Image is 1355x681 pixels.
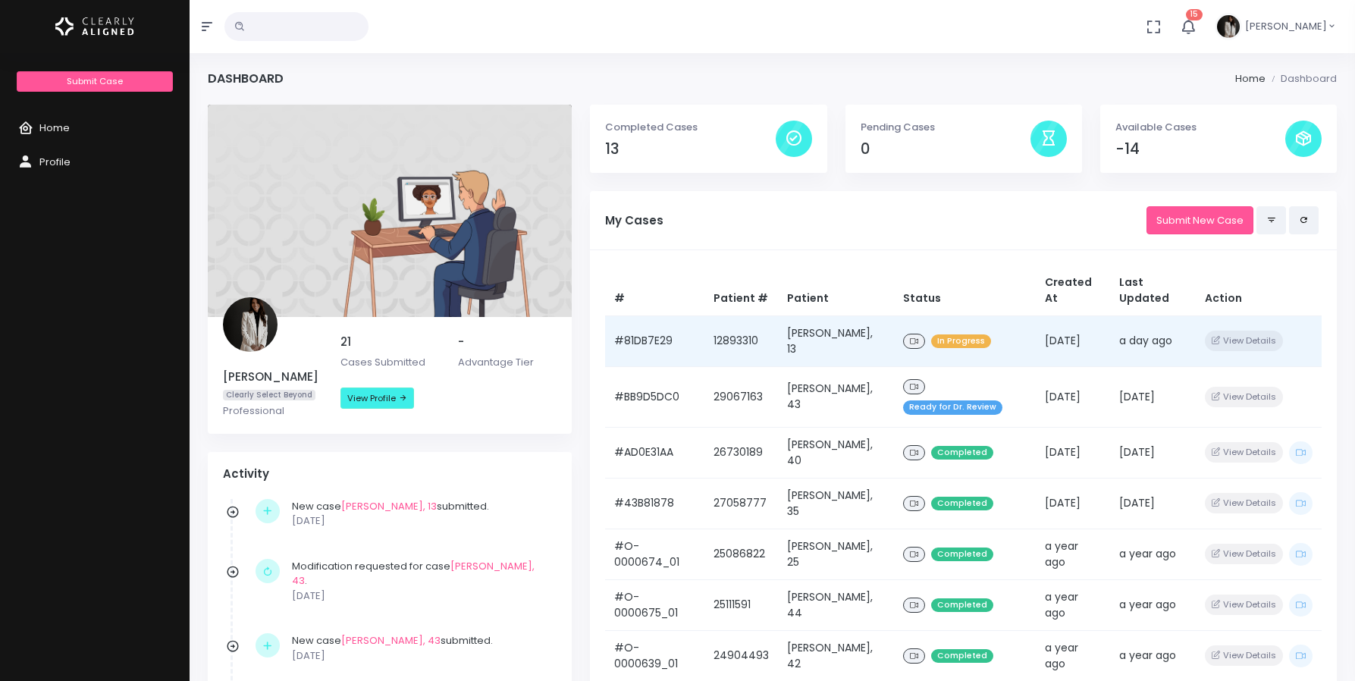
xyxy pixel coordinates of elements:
[1205,645,1283,666] button: View Details
[1036,478,1111,529] td: [DATE]
[1110,366,1195,427] td: [DATE]
[208,71,284,86] h4: Dashboard
[605,315,704,366] td: #81DB7E29
[1146,206,1253,234] a: Submit New Case
[931,649,993,664] span: Completed
[778,315,893,366] td: [PERSON_NAME], 13
[223,403,322,419] p: Professional
[1036,630,1111,681] td: a year ago
[17,71,172,92] a: Submit Case
[704,630,778,681] td: 24904493
[340,335,440,349] h5: 21
[292,588,549,604] p: [DATE]
[223,370,322,384] h5: [PERSON_NAME]
[292,648,549,664] p: [DATE]
[778,579,893,630] td: [PERSON_NAME], 44
[1235,71,1266,86] li: Home
[39,121,70,135] span: Home
[605,579,704,630] td: #O-0000675_01
[55,11,134,42] img: Logo Horizontal
[1245,19,1327,34] span: [PERSON_NAME]
[1205,442,1283,463] button: View Details
[704,315,778,366] td: 12893310
[1036,529,1111,579] td: a year ago
[1036,366,1111,427] td: [DATE]
[605,630,704,681] td: #O-0000639_01
[1036,579,1111,630] td: a year ago
[1110,529,1195,579] td: a year ago
[1205,595,1283,615] button: View Details
[1110,579,1195,630] td: a year ago
[778,478,893,529] td: [PERSON_NAME], 35
[1186,9,1203,20] span: 15
[1110,478,1195,529] td: [DATE]
[223,390,315,401] span: Clearly Select Beyond
[704,427,778,478] td: 26730189
[1196,265,1322,316] th: Action
[292,633,549,663] div: New case submitted.
[1205,387,1283,407] button: View Details
[704,529,778,579] td: 25086822
[1115,140,1285,158] h4: -14
[605,427,704,478] td: #AD0E31AA
[778,427,893,478] td: [PERSON_NAME], 40
[223,467,557,481] h4: Activity
[605,478,704,529] td: #43B81878
[39,155,71,169] span: Profile
[778,630,893,681] td: [PERSON_NAME], 42
[341,499,437,513] a: [PERSON_NAME], 13
[931,334,991,349] span: In Progress
[340,355,440,370] p: Cases Submitted
[1110,315,1195,366] td: a day ago
[931,548,993,562] span: Completed
[1215,13,1242,40] img: Header Avatar
[1115,120,1285,135] p: Available Cases
[1110,630,1195,681] td: a year ago
[1205,493,1283,513] button: View Details
[778,529,893,579] td: [PERSON_NAME], 25
[292,499,549,529] div: New case submitted.
[931,598,993,613] span: Completed
[778,366,893,427] td: [PERSON_NAME], 43
[704,579,778,630] td: 25111591
[605,366,704,427] td: #BB9D5DC0
[861,120,1030,135] p: Pending Cases
[67,75,123,87] span: Submit Case
[1110,265,1195,316] th: Last Updated
[1036,265,1111,316] th: Created At
[931,446,993,460] span: Completed
[605,214,1146,228] h5: My Cases
[903,400,1002,415] span: Ready for Dr. Review
[861,140,1030,158] h4: 0
[1036,427,1111,478] td: [DATE]
[1205,331,1283,351] button: View Details
[292,559,535,588] a: [PERSON_NAME], 43
[458,355,557,370] p: Advantage Tier
[894,265,1036,316] th: Status
[704,265,778,316] th: Patient #
[605,265,704,316] th: #
[1205,544,1283,564] button: View Details
[1266,71,1337,86] li: Dashboard
[1036,315,1111,366] td: [DATE]
[605,120,775,135] p: Completed Cases
[704,478,778,529] td: 27058777
[1110,427,1195,478] td: [DATE]
[605,140,775,158] h4: 13
[605,529,704,579] td: #O-0000674_01
[458,335,557,349] h5: -
[292,513,549,529] p: [DATE]
[704,366,778,427] td: 29067163
[931,497,993,511] span: Completed
[292,559,549,604] div: Modification requested for case .
[340,388,414,409] a: View Profile
[778,265,893,316] th: Patient
[341,633,441,648] a: [PERSON_NAME], 43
